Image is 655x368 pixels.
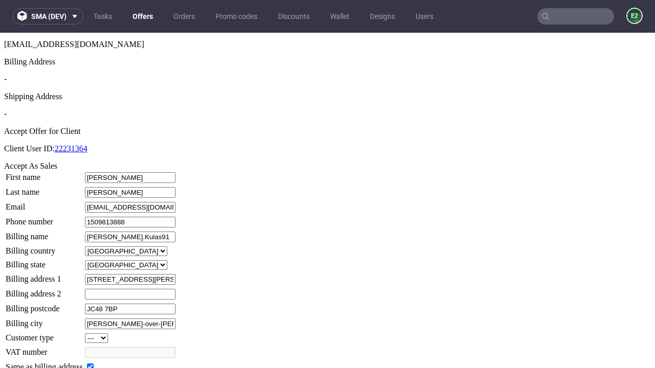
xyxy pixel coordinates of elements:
[126,8,159,25] a: Offers
[4,59,651,68] div: Shipping Address
[5,329,83,340] td: Same as billing address
[4,25,651,34] div: Billing Address
[324,8,356,25] a: Wallet
[209,8,264,25] a: Promo codes
[5,139,83,151] td: First name
[4,111,651,121] p: Client User ID:
[167,8,201,25] a: Orders
[272,8,316,25] a: Discounts
[4,129,651,138] div: Accept As Sales
[55,111,88,120] a: 22231364
[409,8,440,25] a: Users
[4,7,144,16] span: [EMAIL_ADDRESS][DOMAIN_NAME]
[364,8,401,25] a: Designs
[5,169,83,180] td: Email
[4,94,651,103] div: Accept Offer for Client
[5,285,83,297] td: Billing city
[5,227,83,238] td: Billing state
[4,77,7,85] span: -
[5,314,83,326] td: VAT number
[4,42,7,51] span: -
[627,9,642,23] figcaption: e2
[5,198,83,210] td: Billing name
[5,154,83,166] td: Last name
[5,300,83,311] td: Customer type
[31,13,67,20] span: sma (dev)
[5,256,83,267] td: Billing address 2
[5,241,83,252] td: Billing address 1
[12,8,83,25] button: sma (dev)
[5,183,83,195] td: Phone number
[88,8,118,25] a: Tasks
[5,270,83,282] td: Billing postcode
[5,213,83,224] td: Billing country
